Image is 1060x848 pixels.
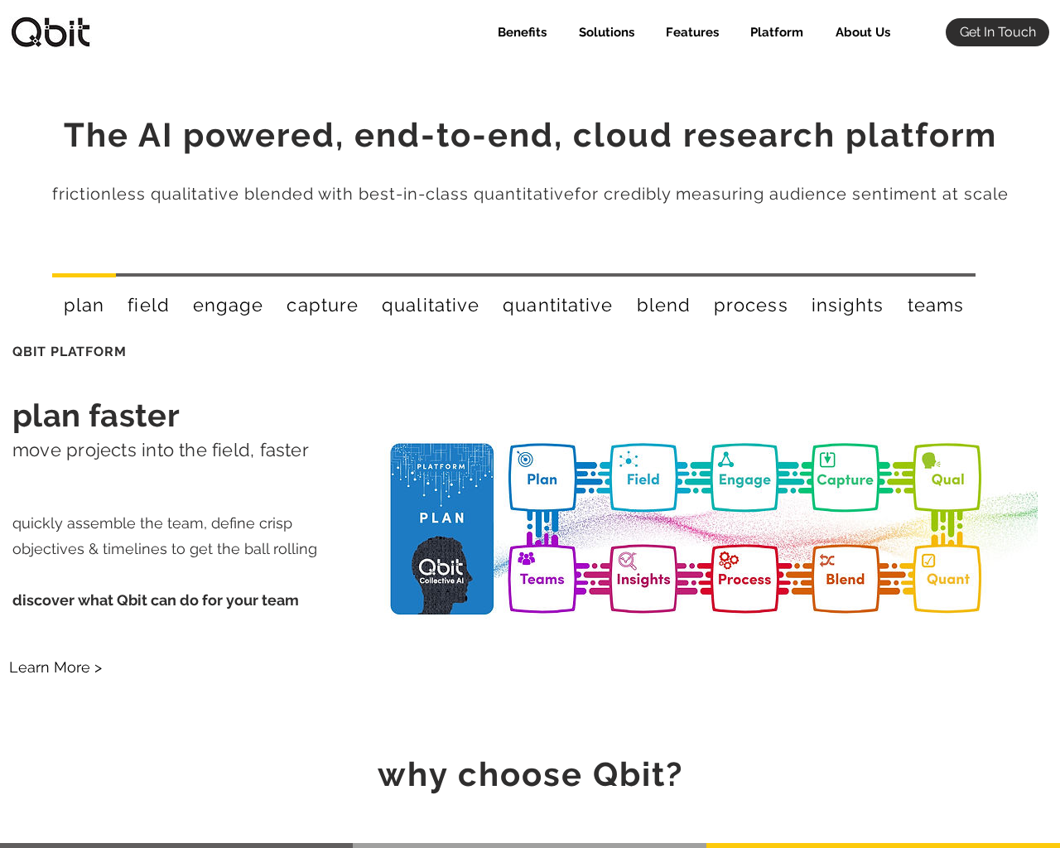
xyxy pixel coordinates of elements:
p: Solutions [571,18,643,46]
span: blend [637,294,691,316]
span: The AI powered, end-to-end, cloud research platform [64,115,997,154]
span: plan faster [12,397,180,434]
p: Platform [742,18,812,46]
span: move projects into the field, faster [12,439,309,460]
span: teams [908,294,965,316]
span: plan [64,294,104,316]
img: Q_Plat_Plan_v2.jpg [358,388,1038,679]
p: Benefits [489,18,555,46]
span: for credibly measuring audience sentiment at scale [575,184,1009,204]
span: Learn More > [9,657,102,677]
span: quickly assemble the team, define crisp objectives & timelines to get the ball rolling [12,514,317,557]
p: About Us [827,18,899,46]
span: insights [812,294,884,316]
a: Benefits [478,18,559,46]
span: field [128,294,170,316]
span: engage [193,294,264,316]
span: capture [287,294,359,316]
span: frictionless qualitative blended with best-in-class quantitative [52,184,575,204]
span: process [714,294,788,316]
img: qbitlogo-border.jpg [9,17,92,48]
nav: Site [478,18,903,46]
span: Get In Touch [960,23,1036,41]
span: quantitative [503,294,613,316]
span: qualitative [382,294,479,316]
a: Get In Touch [946,18,1049,46]
div: Platform [731,18,816,46]
span: discover what Qbit can do for your team [12,591,299,609]
span: QBIT PLATFORM [12,344,126,359]
span: why choose Qbit? [378,754,683,793]
div: Features [647,18,731,46]
p: Features [658,18,727,46]
div: Solutions [559,18,647,46]
a: About Us [816,18,903,46]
